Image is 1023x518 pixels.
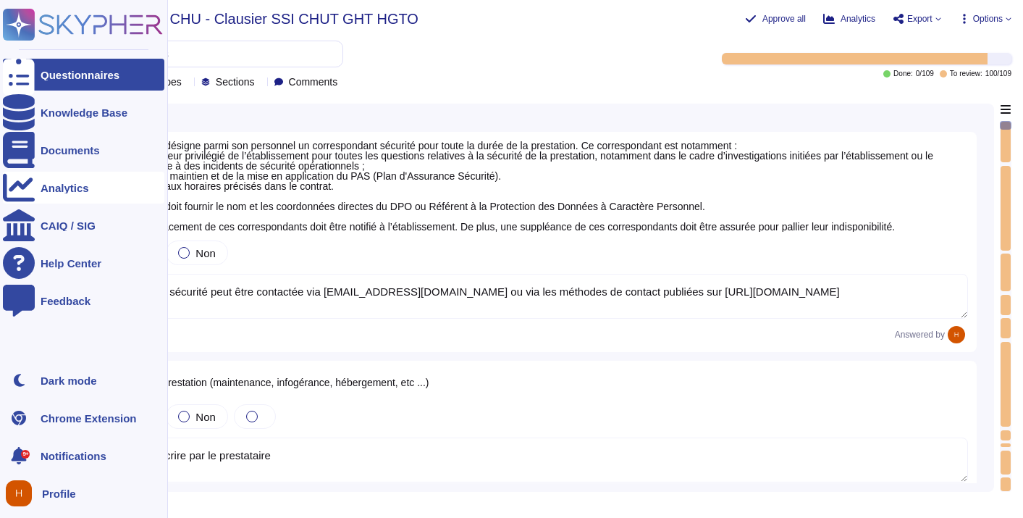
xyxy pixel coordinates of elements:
button: user [3,477,42,509]
img: user [6,480,32,506]
span: 100 / 109 [985,70,1011,78]
span: le type de prestation (maintenance, infogérance, hébergement, etc ...) [116,377,429,388]
span: Comments [289,77,338,87]
a: Help Center [3,247,164,279]
button: Approve all [745,13,806,25]
span: Profile [42,488,76,499]
span: Done: [893,70,913,78]
div: Dark mode [41,375,97,386]
div: Documents [41,145,100,156]
span: Non [195,247,216,259]
input: Search by keywords [57,41,342,67]
a: Feedback [3,285,164,317]
span: Notifications [41,451,106,461]
div: 9+ [21,450,30,459]
div: Feedback [41,296,90,306]
textarea: Si oui, à décrire par le prestataire [98,438,968,483]
div: CAIQ / SIG [41,220,96,231]
a: Knowledge Base [3,96,164,128]
span: To review: [950,70,982,78]
a: Analytics [3,172,164,204]
a: CAIQ / SIG [3,209,164,241]
span: Answered by [895,330,945,339]
a: Chrome Extension [3,402,164,434]
span: Non [195,411,216,423]
button: Analytics [823,13,875,25]
a: Questionnaires [3,59,164,91]
div: Knowledge Base [41,107,127,118]
div: Questionnaires [41,70,119,80]
span: Options [973,14,1003,23]
span: Approve all [762,14,806,23]
span: CHU - Clausier SSI CHUT GHT HGTO [170,12,418,26]
textarea: L'équipe de sécurité peut être contactée via [EMAIL_ADDRESS][DOMAIN_NAME] ou via les méthodes de ... [98,274,968,319]
a: Documents [3,134,164,166]
img: user [948,326,965,343]
div: Chrome Extension [41,413,137,424]
span: Analytics [841,14,875,23]
span: 0 / 109 [916,70,934,78]
span: Export [907,14,933,23]
span: Sections [216,77,255,87]
div: Help Center [41,258,101,269]
div: Analytics [41,183,89,193]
